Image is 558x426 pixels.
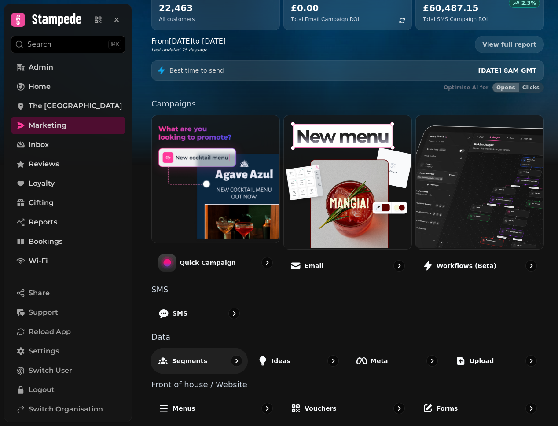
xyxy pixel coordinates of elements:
[291,2,359,14] h2: £0.00
[11,233,125,250] a: Bookings
[437,261,496,270] p: Workflows (beta)
[423,16,488,23] p: Total SMS Campaign ROI
[180,258,236,267] p: Quick Campaign
[29,140,49,150] span: Inbox
[29,101,122,111] span: The [GEOGRAPHIC_DATA]
[172,356,207,365] p: Segments
[11,252,125,270] a: Wi-Fi
[305,261,323,270] p: Email
[11,362,125,379] button: Switch User
[395,404,404,413] svg: go to
[527,356,536,365] svg: go to
[151,348,248,374] a: Segments
[29,404,103,415] span: Switch Organisation
[475,36,544,53] a: View full report
[283,114,411,248] img: Email
[151,301,247,326] a: SMS
[29,385,55,395] span: Logout
[448,348,544,374] a: Upload
[263,404,272,413] svg: go to
[11,59,125,76] a: Admin
[371,356,388,365] p: Meta
[522,85,540,90] span: Clicks
[11,155,125,173] a: Reviews
[11,36,125,53] button: Search⌘K
[11,284,125,302] button: Share
[478,67,536,74] span: [DATE] 8AM GMT
[11,194,125,212] a: Gifting
[29,120,66,131] span: Marketing
[151,100,544,108] p: Campaigns
[395,261,404,270] svg: go to
[428,356,437,365] svg: go to
[11,78,125,95] a: Home
[11,117,125,134] a: Marketing
[527,404,536,413] svg: go to
[492,83,519,92] button: Opens
[29,307,58,318] span: Support
[11,323,125,341] button: Reload App
[11,97,125,115] a: The [GEOGRAPHIC_DATA]
[151,115,280,279] a: Quick CampaignQuick Campaign
[29,288,50,298] span: Share
[173,404,195,413] p: Menus
[11,304,125,321] button: Support
[108,40,121,49] div: ⌘K
[11,381,125,399] button: Logout
[29,365,72,376] span: Switch User
[232,356,241,365] svg: go to
[29,62,53,73] span: Admin
[470,356,494,365] p: Upload
[29,217,57,228] span: Reports
[496,85,515,90] span: Opens
[29,159,59,169] span: Reviews
[29,198,54,208] span: Gifting
[283,396,412,421] a: Vouchers
[283,115,412,279] a: EmailEmail
[305,404,337,413] p: Vouchers
[29,236,62,247] span: Bookings
[151,114,279,242] img: Quick Campaign
[151,286,544,294] p: SMS
[151,381,544,389] p: Front of house / Website
[415,396,544,421] a: Forms
[29,81,51,92] span: Home
[27,39,51,50] p: Search
[250,348,346,374] a: Ideas
[151,396,280,421] a: Menus
[415,114,543,248] img: Workflows (beta)
[263,258,272,267] svg: go to
[527,261,536,270] svg: go to
[11,400,125,418] a: Switch Organisation
[519,83,543,92] button: Clicks
[329,356,338,365] svg: go to
[423,2,488,14] h2: £60,487.15
[159,2,195,14] h2: 22,463
[272,356,290,365] p: Ideas
[29,178,55,189] span: Loyalty
[151,36,226,47] p: From [DATE] to [DATE]
[29,346,59,356] span: Settings
[29,256,48,266] span: Wi-Fi
[29,327,71,337] span: Reload App
[151,333,544,341] p: Data
[230,309,239,318] svg: go to
[169,66,224,75] p: Best time to send
[349,348,445,374] a: Meta
[437,404,458,413] p: Forms
[395,13,410,28] button: refresh
[11,213,125,231] a: Reports
[415,115,544,279] a: Workflows (beta)Workflows (beta)
[11,175,125,192] a: Loyalty
[291,16,359,23] p: Total Email Campaign ROI
[11,136,125,154] a: Inbox
[444,84,488,91] p: Optimise AI for
[159,16,195,23] p: All customers
[11,342,125,360] a: Settings
[151,47,226,53] p: Last updated 25 days ago
[173,309,187,318] p: SMS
